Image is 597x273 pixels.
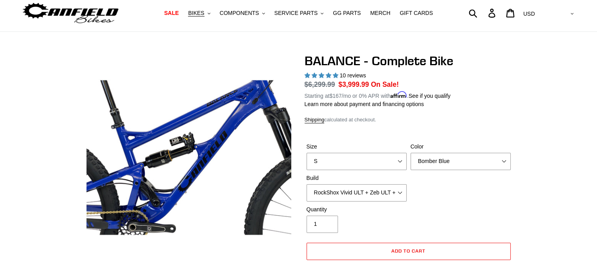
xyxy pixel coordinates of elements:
[22,1,120,26] img: Canfield Bikes
[329,93,341,99] span: $167
[305,53,513,68] h1: BALANCE - Complete Bike
[411,143,511,151] label: Color
[220,10,259,16] span: COMPONENTS
[473,4,493,22] input: Search
[409,93,451,99] a: See if you qualify - Learn more about Affirm Financing (opens in modal)
[396,8,437,18] a: GIFT CARDS
[307,205,407,214] label: Quantity
[307,143,407,151] label: Size
[329,8,365,18] a: GG PARTS
[184,8,214,18] button: BIKES
[307,243,511,260] button: Add to cart
[305,101,424,107] a: Learn more about payment and financing options
[400,10,433,16] span: GIFT CARDS
[305,116,513,124] div: calculated at checkout.
[370,10,390,16] span: MERCH
[305,72,340,79] span: 5.00 stars
[340,72,366,79] span: 10 reviews
[338,81,369,88] span: $3,999.99
[305,117,325,123] a: Shipping
[366,8,394,18] a: MERCH
[391,248,425,254] span: Add to cart
[307,174,407,182] label: Build
[371,79,399,90] span: On Sale!
[333,10,361,16] span: GG PARTS
[305,90,451,100] p: Starting at /mo or 0% APR with .
[216,8,269,18] button: COMPONENTS
[188,10,204,16] span: BIKES
[270,8,327,18] button: SERVICE PARTS
[274,10,318,16] span: SERVICE PARTS
[391,92,407,98] span: Affirm
[305,81,335,88] s: $6,299.99
[164,10,179,16] span: SALE
[160,8,183,18] a: SALE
